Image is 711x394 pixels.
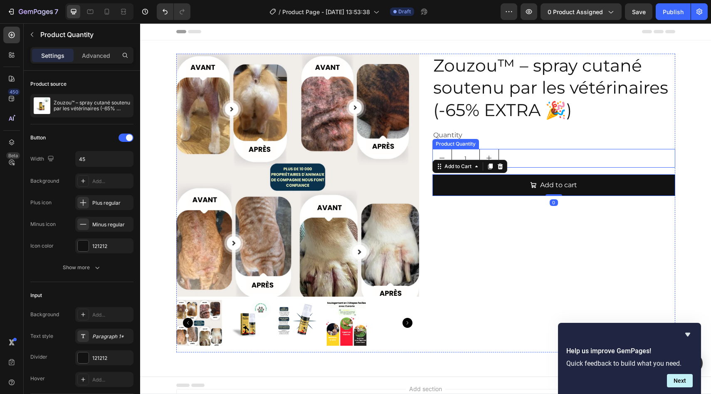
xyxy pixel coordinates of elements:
div: Product source [30,80,67,88]
span: / [279,7,281,16]
div: Icon color [30,242,54,250]
input: Auto [76,151,133,166]
button: increment [340,126,358,144]
button: Publish [656,3,691,20]
img: product feature img [34,97,50,114]
div: 121212 [92,243,131,250]
p: Settings [41,51,64,60]
div: 121212 [92,354,131,362]
div: Background [30,311,59,318]
div: Text style [30,332,53,340]
span: Draft [398,8,411,15]
div: Minus icon [30,221,56,228]
div: Product Quantity [294,117,337,124]
p: 7 [54,7,58,17]
span: 0 product assigned [548,7,603,16]
button: Add to cart [292,151,535,173]
div: Width [30,154,56,165]
div: Show more [63,263,101,272]
div: Add... [92,311,131,319]
span: Product Page - [DATE] 13:53:38 [282,7,370,16]
div: Publish [663,7,684,16]
p: Advanced [82,51,110,60]
button: decrement [293,126,311,144]
button: Hide survey [683,330,693,339]
div: Divider [30,353,47,361]
div: Input [30,292,42,299]
button: Next question [667,374,693,387]
span: Save [632,8,646,15]
h2: Help us improve GemPages! [566,346,693,356]
div: Help us improve GemPages! [566,330,693,387]
div: 0 [410,176,418,183]
div: Background [30,177,59,185]
div: Undo/Redo [157,3,190,20]
div: Plus regular [92,199,131,207]
div: Plus icon [30,199,52,206]
div: Beta [6,152,20,159]
iframe: To enrich screen reader interactions, please activate Accessibility in Grammarly extension settings [140,23,711,394]
input: quantity [311,126,340,144]
div: Minus regular [92,221,131,228]
button: Carousel Next Arrow [262,295,272,305]
button: Save [625,3,652,20]
p: Zouzou™ – spray cutané soutenu par les vétérinaires (-65% EXTRA 🎉) [54,100,130,112]
div: Paragraph 1* [92,333,131,340]
p: Quick feedback to build what you need. [566,359,693,367]
div: 450 [8,89,20,95]
div: Add to cart [400,156,437,168]
button: 7 [3,3,62,20]
div: Add to Cart [303,139,333,147]
p: Product Quantity [40,30,130,40]
div: Button [30,134,46,141]
h2: Zouzou™ – spray cutané soutenu par les vétérinaires (-65% EXTRA 🎉) [292,30,535,99]
button: Show more [30,260,133,275]
button: 0 product assigned [541,3,622,20]
div: Add... [92,376,131,384]
div: Add... [92,178,131,185]
div: Hover [30,375,45,382]
div: Quantity [292,105,535,119]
